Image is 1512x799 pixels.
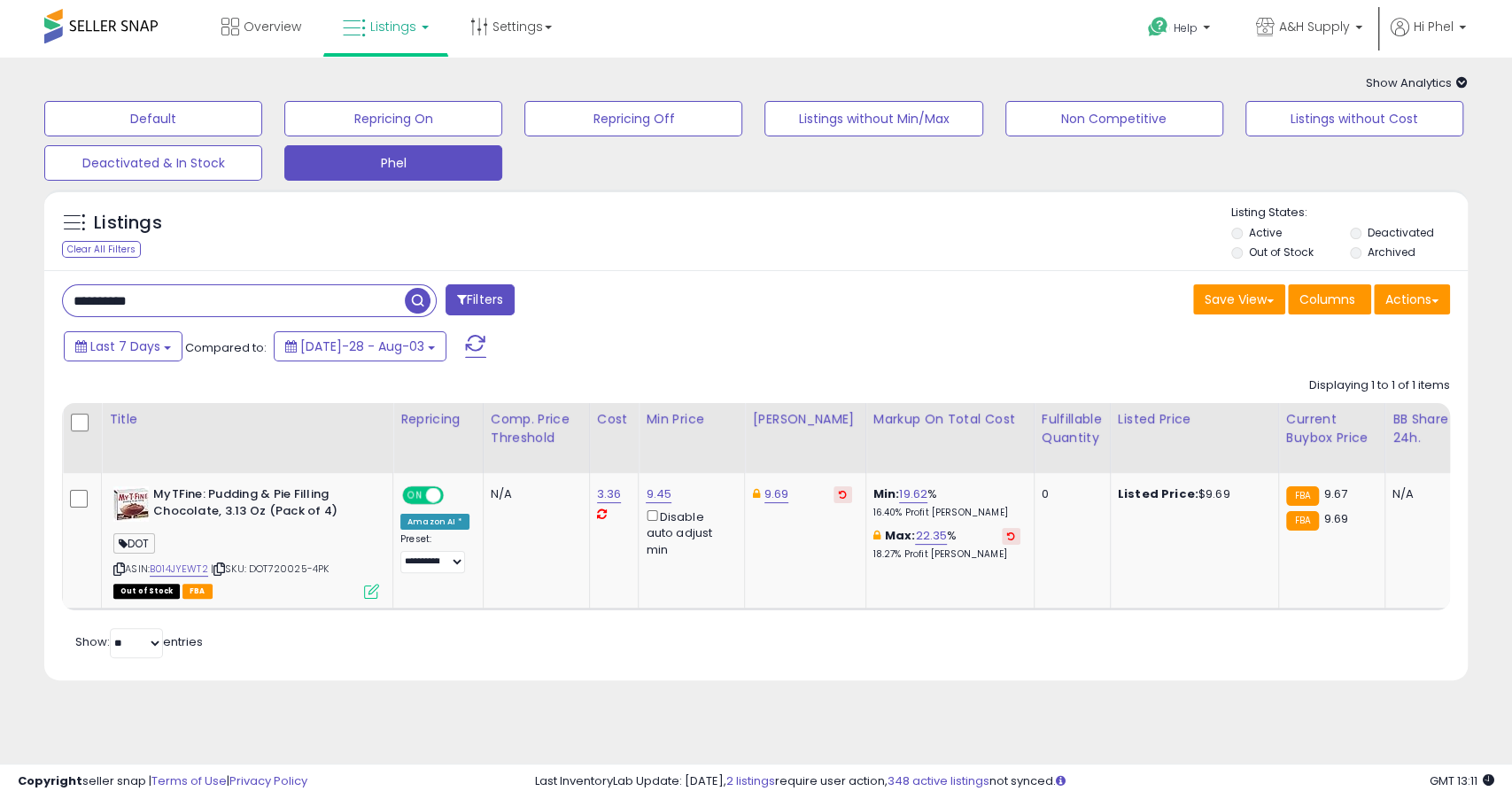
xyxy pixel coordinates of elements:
[1309,377,1450,394] div: Displaying 1 to 1 of 1 items
[915,527,947,545] a: 22.35
[284,145,502,181] button: Phel
[885,527,916,544] b: Max:
[113,486,379,597] div: ASIN:
[752,410,857,429] div: [PERSON_NAME]
[899,485,927,503] a: 19.62
[300,337,424,355] span: [DATE]-28 - Aug-03
[873,548,1020,561] p: 18.27% Profit [PERSON_NAME]
[185,339,267,356] span: Compared to:
[646,507,731,558] div: Disable auto adjust min
[1118,485,1198,502] b: Listed Price:
[18,773,307,790] div: seller snap | |
[764,485,789,503] a: 9.69
[1245,101,1463,136] button: Listings without Cost
[1374,284,1450,314] button: Actions
[62,241,141,258] div: Clear All Filters
[1286,486,1319,506] small: FBA
[1367,244,1415,260] label: Archived
[1042,486,1097,502] div: 0
[90,337,160,355] span: Last 7 Days
[491,486,576,502] div: N/A
[764,101,982,136] button: Listings without Min/Max
[873,486,1020,519] div: %
[404,488,426,503] span: ON
[113,486,149,522] img: 518AXRCAkqL._SL40_.jpg
[873,410,1027,429] div: Markup on Total Cost
[1042,410,1103,447] div: Fulfillable Quantity
[873,528,1020,561] div: %
[1392,486,1451,502] div: N/A
[211,562,329,576] span: | SKU: DOT720025-4PK
[873,485,900,502] b: Min:
[64,331,182,361] button: Last 7 Days
[44,145,262,181] button: Deactivated & In Stock
[1366,74,1468,91] span: Show Analytics
[1134,3,1228,58] a: Help
[1147,16,1169,38] i: Get Help
[274,331,446,361] button: [DATE]-28 - Aug-03
[524,101,742,136] button: Repricing Off
[150,562,208,577] a: B014JYEWT2
[1323,510,1348,527] span: 9.69
[94,211,162,236] h5: Listings
[1193,284,1285,314] button: Save View
[151,772,227,789] a: Terms of Use
[1231,205,1468,221] p: Listing States:
[1286,511,1319,531] small: FBA
[1323,485,1347,502] span: 9.67
[75,633,203,650] span: Show: entries
[113,533,155,554] span: DOT
[1249,244,1314,260] label: Out of Stock
[1279,18,1350,35] span: A&H Supply
[646,410,737,429] div: Min Price
[400,410,476,429] div: Repricing
[229,772,307,789] a: Privacy Policy
[18,772,82,789] strong: Copyright
[491,410,582,447] div: Comp. Price Threshold
[1430,772,1494,789] span: 2025-08-11 13:11 GMT
[1288,284,1371,314] button: Columns
[370,18,416,35] span: Listings
[446,284,515,315] button: Filters
[597,410,632,429] div: Cost
[44,101,262,136] button: Default
[865,403,1034,473] th: The percentage added to the cost of goods (COGS) that forms the calculator for Min & Max prices.
[887,772,989,789] a: 348 active listings
[1249,225,1282,240] label: Active
[400,533,469,573] div: Preset:
[1286,410,1377,447] div: Current Buybox Price
[873,507,1020,519] p: 16.40% Profit [PERSON_NAME]
[1174,20,1198,35] span: Help
[1005,101,1223,136] button: Non Competitive
[1118,410,1271,429] div: Listed Price
[284,101,502,136] button: Repricing On
[1367,225,1433,240] label: Deactivated
[1391,18,1466,58] a: Hi Phel
[441,488,469,503] span: OFF
[725,772,774,789] a: 2 listings
[153,486,368,524] b: MyTFine: Pudding & Pie Filling Chocolate, 3.13 Oz (Pack of 4)
[1118,486,1265,502] div: $9.69
[109,410,385,429] div: Title
[597,485,622,503] a: 3.36
[1414,18,1454,35] span: Hi Phel
[534,773,1494,790] div: Last InventoryLab Update: [DATE], require user action, not synced.
[113,584,180,599] span: All listings that are currently out of stock and unavailable for purchase on Amazon
[1299,291,1355,308] span: Columns
[1392,410,1457,447] div: BB Share 24h.
[182,584,213,599] span: FBA
[646,485,671,503] a: 9.45
[244,18,301,35] span: Overview
[400,514,469,530] div: Amazon AI *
